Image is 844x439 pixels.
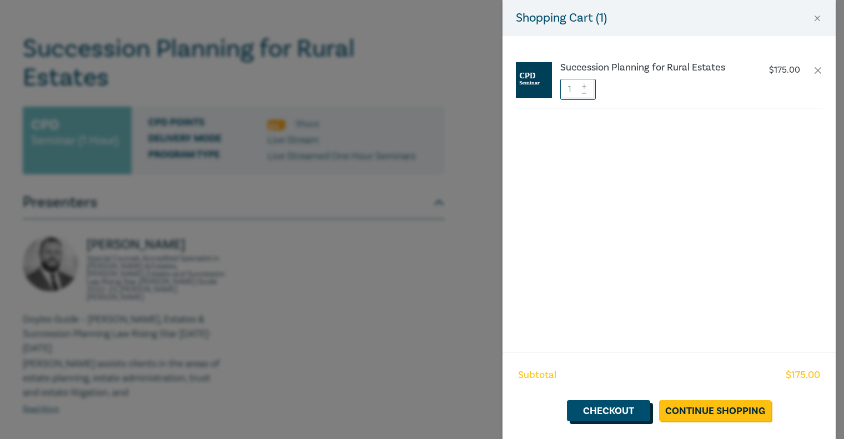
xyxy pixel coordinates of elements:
[516,9,607,27] h5: Shopping Cart ( 1 )
[786,368,820,382] span: $ 175.00
[812,13,822,23] button: Close
[659,400,771,421] a: Continue Shopping
[518,368,556,382] span: Subtotal
[560,62,745,73] a: Succession Planning for Rural Estates
[560,79,596,100] input: 1
[769,65,800,75] p: $ 175.00
[516,62,552,98] img: CPD%20Seminar.jpg
[567,400,650,421] a: Checkout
